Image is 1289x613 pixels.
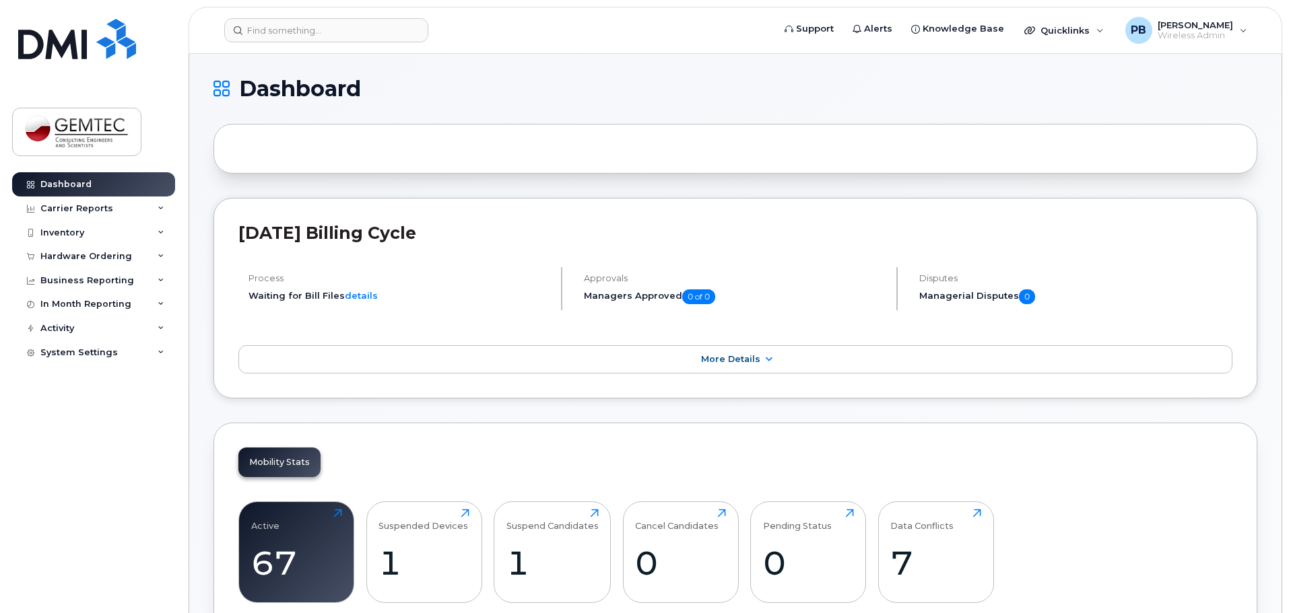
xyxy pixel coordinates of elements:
div: Data Conflicts [890,509,954,531]
h4: Process [249,273,550,283]
span: 0 [1019,289,1035,304]
a: details [345,290,378,301]
div: 7 [890,543,981,583]
div: Active [251,509,279,531]
div: 1 [506,543,599,583]
a: Suspend Candidates1 [506,509,599,595]
div: 1 [378,543,469,583]
div: 67 [251,543,342,583]
span: 0 of 0 [682,289,715,304]
a: Cancel Candidates0 [635,509,726,595]
h4: Disputes [919,273,1232,283]
h5: Managerial Disputes [919,289,1232,304]
div: 0 [635,543,726,583]
h5: Managers Approved [584,289,885,304]
div: Suspended Devices [378,509,468,531]
h2: [DATE] Billing Cycle [238,223,1232,243]
a: Suspended Devices1 [378,509,469,595]
h4: Approvals [584,273,885,283]
a: Pending Status0 [763,509,854,595]
div: Cancel Candidates [635,509,719,531]
a: Data Conflicts7 [890,509,981,595]
a: Active67 [251,509,342,595]
span: More Details [701,354,760,364]
span: Dashboard [239,79,361,99]
div: Suspend Candidates [506,509,599,531]
div: 0 [763,543,854,583]
div: Pending Status [763,509,832,531]
li: Waiting for Bill Files [249,289,550,302]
